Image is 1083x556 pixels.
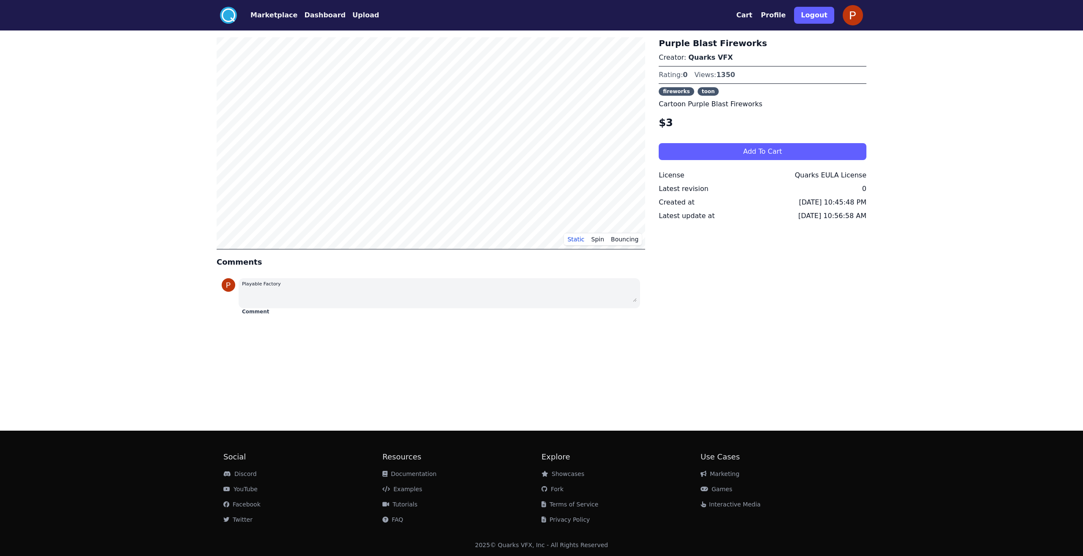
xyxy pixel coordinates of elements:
button: Marketplace [250,10,297,20]
a: Tutorials [382,501,418,508]
button: Dashboard [304,10,346,20]
a: Marketing [701,470,739,477]
a: Facebook [223,501,261,508]
div: Latest revision [659,184,708,194]
div: License [659,170,684,180]
h2: Resources [382,451,541,463]
button: Add To Cart [659,143,866,160]
h2: Explore [541,451,701,463]
a: Examples [382,486,422,492]
h2: Use Cases [701,451,860,463]
a: Privacy Policy [541,516,590,523]
div: Rating: [659,70,687,80]
button: Comment [242,308,269,315]
button: Bouncing [607,233,642,246]
a: Upload [346,10,379,20]
button: Profile [761,10,786,20]
button: Logout [794,7,834,24]
a: Documentation [382,470,437,477]
small: Playable Factory [242,281,281,287]
a: FAQ [382,516,403,523]
span: 1350 [716,71,735,79]
a: Twitter [223,516,253,523]
img: profile [843,5,863,25]
div: Quarks EULA License [795,170,866,180]
a: YouTube [223,486,258,492]
a: Logout [794,3,834,27]
span: fireworks [659,87,694,96]
a: Interactive Media [701,501,761,508]
a: Discord [223,470,257,477]
a: Quarks VFX [688,53,733,61]
span: toon [698,87,719,96]
div: [DATE] 10:56:58 AM [798,211,866,221]
a: Terms of Service [541,501,598,508]
h2: Social [223,451,382,463]
span: 0 [683,71,687,79]
div: Views: [694,70,735,80]
p: Cartoon Purple Blast Fireworks [659,99,866,109]
div: 0 [862,184,866,194]
h4: $3 [659,116,866,130]
a: Games [701,486,732,492]
button: Cart [736,10,752,20]
a: Fork [541,486,563,492]
h3: Purple Blast Fireworks [659,37,866,49]
a: Dashboard [297,10,346,20]
button: Spin [588,233,608,246]
img: profile [222,278,235,292]
div: [DATE] 10:45:48 PM [799,197,866,207]
button: Static [564,233,588,246]
div: 2025 © Quarks VFX, Inc - All Rights Reserved [475,541,608,549]
a: Showcases [541,470,584,477]
div: Latest update at [659,211,715,221]
button: Upload [352,10,379,20]
p: Creator: [659,53,866,63]
h4: Comments [217,256,645,268]
a: Marketplace [237,10,297,20]
div: Created at [659,197,694,207]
